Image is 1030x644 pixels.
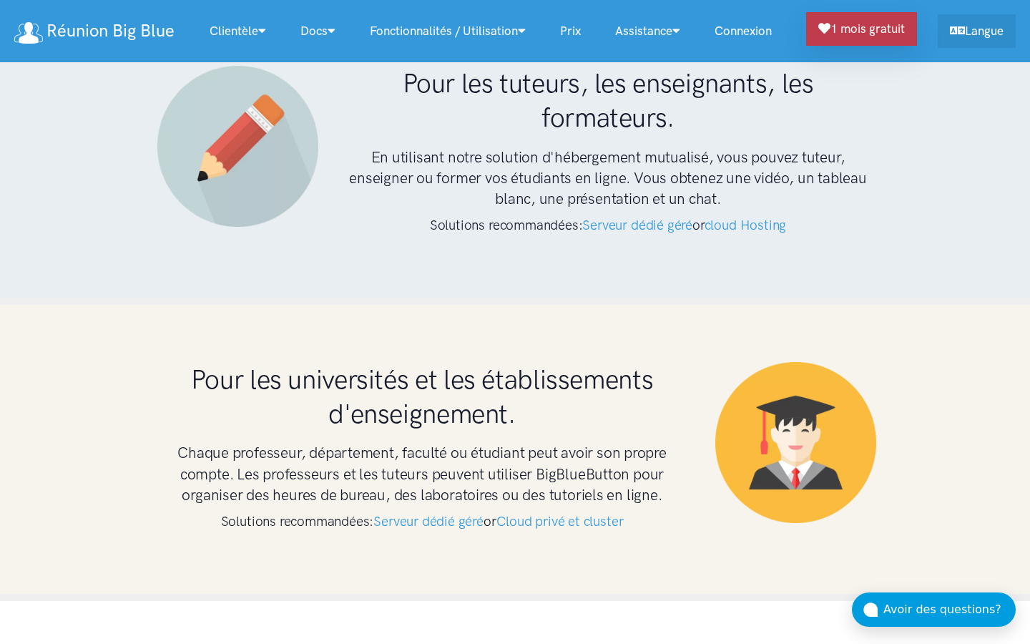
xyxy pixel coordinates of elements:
[157,442,687,505] h3: Chaque professeur, département, faculté ou étudiant peut avoir son propre compte. Les professeurs...
[582,217,692,233] a: Serveur dédié géré
[157,362,687,431] h1: Pour les universités et les établissements d'enseignement.
[883,600,1016,619] div: Avoir des questions?
[806,12,917,46] a: 1 mois gratuit
[496,513,624,530] a: Cloud privé et cluster
[14,16,175,47] a: Réunion Big Blue
[283,16,353,47] a: Docs
[157,512,687,532] h4: Solutions recommandées: or
[852,592,1016,627] button: Avoir des questions?
[343,147,873,210] h3: En utilisant notre solution d'hébergement mutualisé, vous pouvez tuteur, enseigner ou former vos ...
[192,16,283,47] a: Clientèle
[543,16,598,47] a: Prix
[14,22,43,44] img: logo
[343,215,873,235] h4: Solutions recommandées: or
[697,16,789,47] a: Connexion
[353,16,543,47] a: Fonctionnalités / utilisation
[373,513,484,530] a: Serveur dédié géré
[598,16,697,47] a: Assistance
[938,14,1016,48] a: Langue
[705,217,787,233] a: cloud Hosting
[343,66,873,135] h1: Pour les tuteurs, les enseignants, les formateurs.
